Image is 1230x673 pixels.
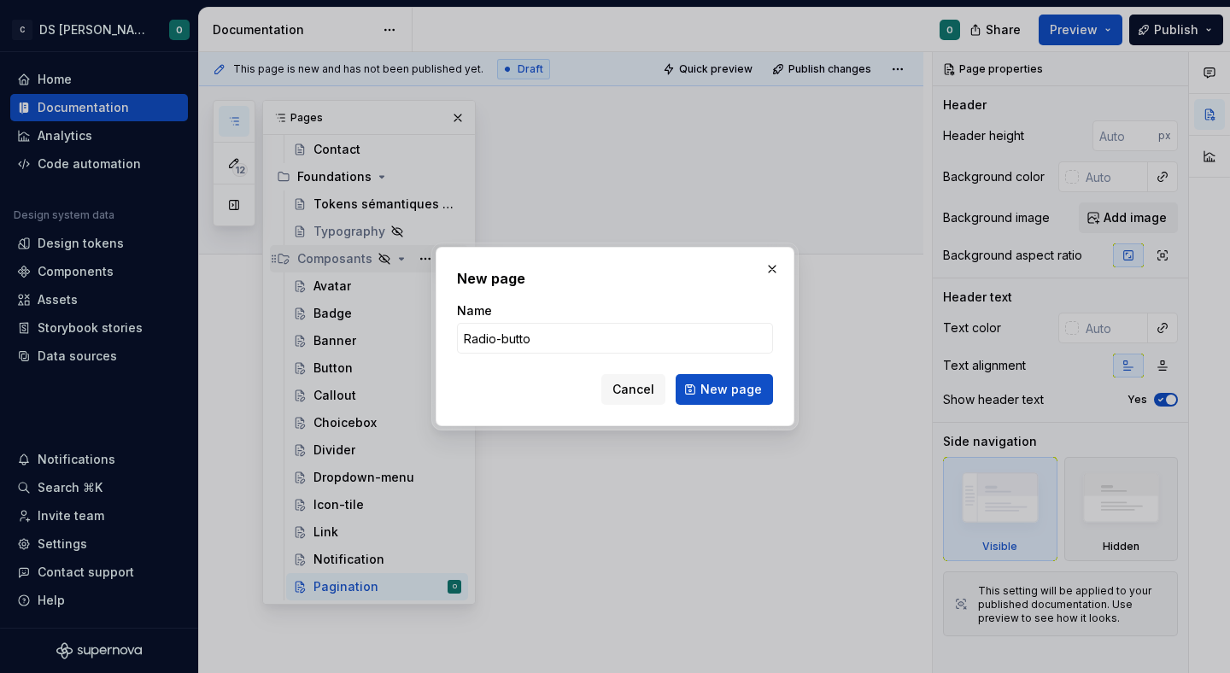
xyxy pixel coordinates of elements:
[612,381,654,398] span: Cancel
[457,268,773,289] h2: New page
[676,374,773,405] button: New page
[601,374,665,405] button: Cancel
[457,302,492,319] label: Name
[700,381,762,398] span: New page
